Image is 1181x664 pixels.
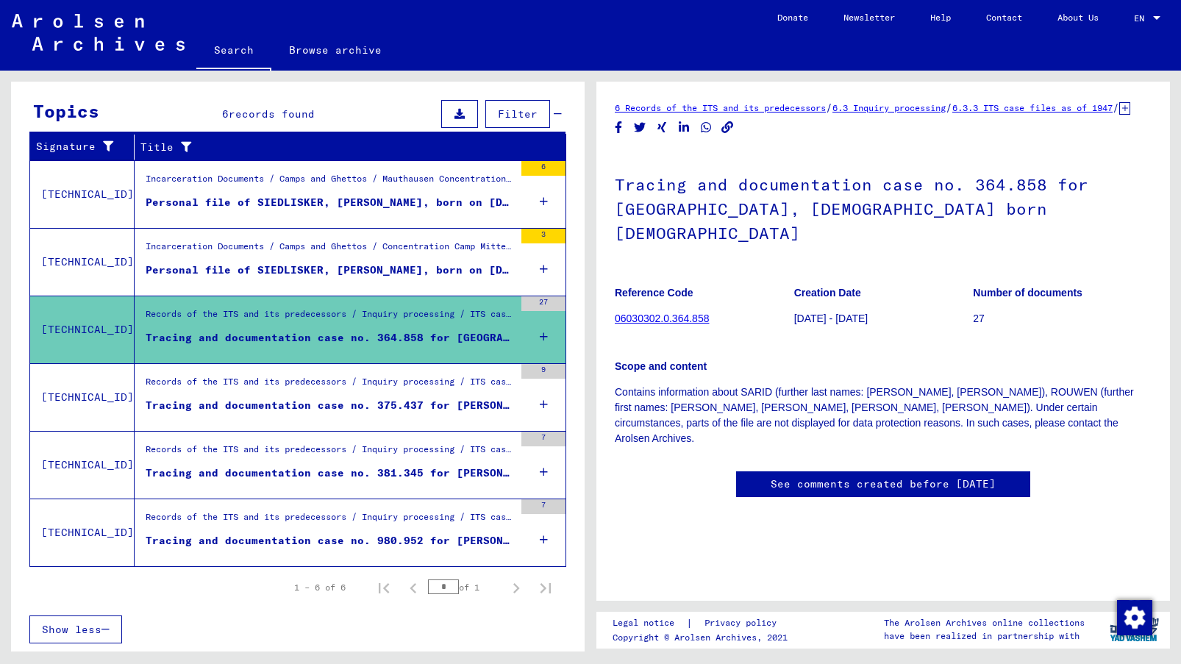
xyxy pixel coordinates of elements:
[973,287,1082,299] b: Number of documents
[826,101,832,114] span: /
[146,240,514,260] div: Incarceration Documents / Camps and Ghettos / Concentration Camp Mittelbau ([PERSON_NAME]) / Conc...
[794,287,861,299] b: Creation Date
[794,311,973,326] p: [DATE] - [DATE]
[699,118,714,137] button: Share on WhatsApp
[615,313,709,324] a: 06030302.0.364.858
[36,135,138,159] div: Signature
[146,195,514,210] div: Personal file of SIEDLISKER, [PERSON_NAME], born on [DEMOGRAPHIC_DATA]
[399,573,428,602] button: Previous page
[146,465,514,481] div: Tracing and documentation case no. 381.345 for [PERSON_NAME] born [DEMOGRAPHIC_DATA]
[1113,101,1119,114] span: /
[1107,611,1162,648] img: yv_logo.png
[146,533,514,549] div: Tracing and documentation case no. 980.952 for [PERSON_NAME] born [DEMOGRAPHIC_DATA]
[613,631,794,644] p: Copyright © Arolsen Archives, 2021
[677,118,692,137] button: Share on LinkedIn
[654,118,670,137] button: Share on Xing
[294,581,346,594] div: 1 – 6 of 6
[771,476,996,492] a: See comments created before [DATE]
[146,398,514,413] div: Tracing and documentation case no. 375.437 for [PERSON_NAME] born [DEMOGRAPHIC_DATA]
[369,573,399,602] button: First page
[1117,600,1152,635] img: Change consent
[613,615,794,631] div: |
[973,311,1152,326] p: 27
[720,118,735,137] button: Copy link
[146,307,514,328] div: Records of the ITS and its predecessors / Inquiry processing / ITS case files as of 1947 / Reposi...
[146,510,514,531] div: Records of the ITS and its predecessors / Inquiry processing / ITS case files as of 1947 / Reposi...
[428,580,502,594] div: of 1
[146,263,514,278] div: Personal file of SIEDLISKER, [PERSON_NAME], born on [DEMOGRAPHIC_DATA], born in [GEOGRAPHIC_DATA]
[146,443,514,463] div: Records of the ITS and its predecessors / Inquiry processing / ITS case files as of 1947 / Reposi...
[196,32,271,71] a: Search
[140,135,552,159] div: Title
[271,32,399,68] a: Browse archive
[42,623,101,636] span: Show less
[521,499,565,514] div: 7
[632,118,648,137] button: Share on Twitter
[615,102,826,113] a: 6 Records of the ITS and its predecessors
[1134,13,1150,24] span: EN
[30,499,135,566] td: [TECHNICAL_ID]
[140,140,537,155] div: Title
[146,172,514,193] div: Incarceration Documents / Camps and Ghettos / Mauthausen Concentration Camp / Individual Document...
[485,100,550,128] button: Filter
[611,118,627,137] button: Share on Facebook
[12,14,185,51] img: Arolsen_neg.svg
[615,287,693,299] b: Reference Code
[613,615,686,631] a: Legal notice
[146,330,514,346] div: Tracing and documentation case no. 364.858 for [GEOGRAPHIC_DATA], [DEMOGRAPHIC_DATA] born [DEMOGR...
[693,615,794,631] a: Privacy policy
[884,629,1085,643] p: have been realized in partnership with
[615,360,707,372] b: Scope and content
[615,385,1152,446] p: Contains information about SARID (further last names: [PERSON_NAME], [PERSON_NAME]), ROUWEN (furt...
[29,615,122,643] button: Show less
[615,151,1152,264] h1: Tracing and documentation case no. 364.858 for [GEOGRAPHIC_DATA], [DEMOGRAPHIC_DATA] born [DEMOGR...
[498,107,538,121] span: Filter
[884,616,1085,629] p: The Arolsen Archives online collections
[36,139,123,154] div: Signature
[146,375,514,396] div: Records of the ITS and its predecessors / Inquiry processing / ITS case files as of 1947 / Reposi...
[502,573,531,602] button: Next page
[946,101,952,114] span: /
[531,573,560,602] button: Last page
[952,102,1113,113] a: 6.3.3 ITS case files as of 1947
[832,102,946,113] a: 6.3 Inquiry processing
